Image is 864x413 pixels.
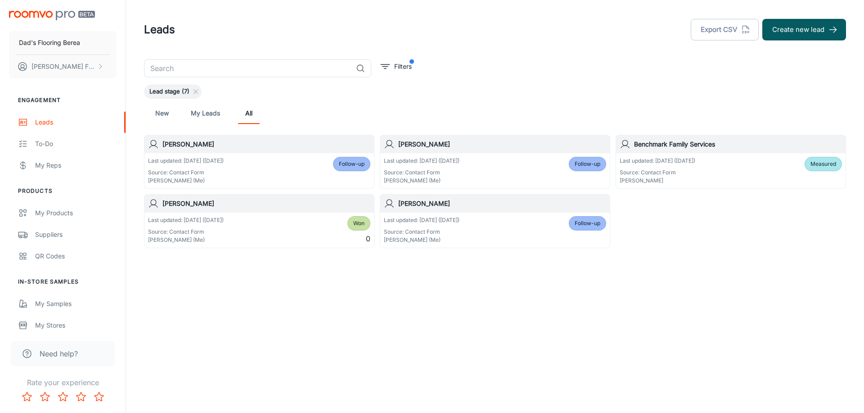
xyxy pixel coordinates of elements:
button: Dad's Flooring Berea [9,31,117,54]
span: Won [353,219,364,227]
div: My Samples [35,299,117,309]
a: [PERSON_NAME]Last updated: [DATE] ([DATE])Source: Contact Form[PERSON_NAME] (Me)Won0 [144,194,374,248]
span: Follow-up [339,160,364,168]
a: New [151,102,173,124]
p: Last updated: [DATE] ([DATE]) [384,157,459,165]
p: [PERSON_NAME] Franklin [31,62,95,71]
p: Last updated: [DATE] ([DATE]) [620,157,695,165]
a: All [238,102,260,124]
div: 0 [347,216,370,244]
button: Export CSV [691,19,759,40]
p: Source: Contact Form [384,228,459,236]
p: Filters [394,62,412,71]
p: Last updated: [DATE] ([DATE]) [384,216,459,224]
p: [PERSON_NAME] (Me) [148,236,224,244]
p: [PERSON_NAME] [620,177,695,185]
p: Source: Contact Form [148,169,224,177]
button: Create new lead [762,19,846,40]
p: Source: Contact Form [148,228,224,236]
p: Source: Contact Form [384,169,459,177]
p: Source: Contact Form [620,169,695,177]
button: filter [378,59,414,74]
h6: Benchmark Family Services [634,139,842,149]
img: Roomvo PRO Beta [9,11,95,20]
input: Search [144,59,352,77]
h1: Leads [144,22,175,38]
p: Last updated: [DATE] ([DATE]) [148,157,224,165]
a: Benchmark Family ServicesLast updated: [DATE] ([DATE])Source: Contact Form[PERSON_NAME]Measured [616,135,846,189]
a: [PERSON_NAME]Last updated: [DATE] ([DATE])Source: Contact Form[PERSON_NAME] (Me)Follow-up [380,135,610,189]
div: My Reps [35,160,117,170]
div: Leads [35,117,117,127]
span: Lead stage (7) [144,87,195,96]
p: Dad's Flooring Berea [19,38,80,48]
span: Measured [810,160,836,168]
div: QR Codes [35,251,117,261]
span: Follow-up [575,160,600,168]
div: Lead stage (7) [144,84,202,99]
div: To-do [35,139,117,149]
button: [PERSON_NAME] Franklin [9,55,117,78]
h6: [PERSON_NAME] [398,139,606,149]
span: Follow-up [575,219,600,227]
h6: [PERSON_NAME] [162,199,370,209]
div: Suppliers [35,230,117,240]
a: [PERSON_NAME]Last updated: [DATE] ([DATE])Source: Contact Form[PERSON_NAME] (Me)Follow-up [380,194,610,248]
p: [PERSON_NAME] (Me) [148,177,224,185]
p: [PERSON_NAME] (Me) [384,177,459,185]
p: [PERSON_NAME] (Me) [384,236,459,244]
a: My Leads [191,102,220,124]
p: Last updated: [DATE] ([DATE]) [148,216,224,224]
div: My Products [35,208,117,218]
h6: [PERSON_NAME] [162,139,370,149]
a: [PERSON_NAME]Last updated: [DATE] ([DATE])Source: Contact Form[PERSON_NAME] (Me)Follow-up [144,135,374,189]
h6: [PERSON_NAME] [398,199,606,209]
